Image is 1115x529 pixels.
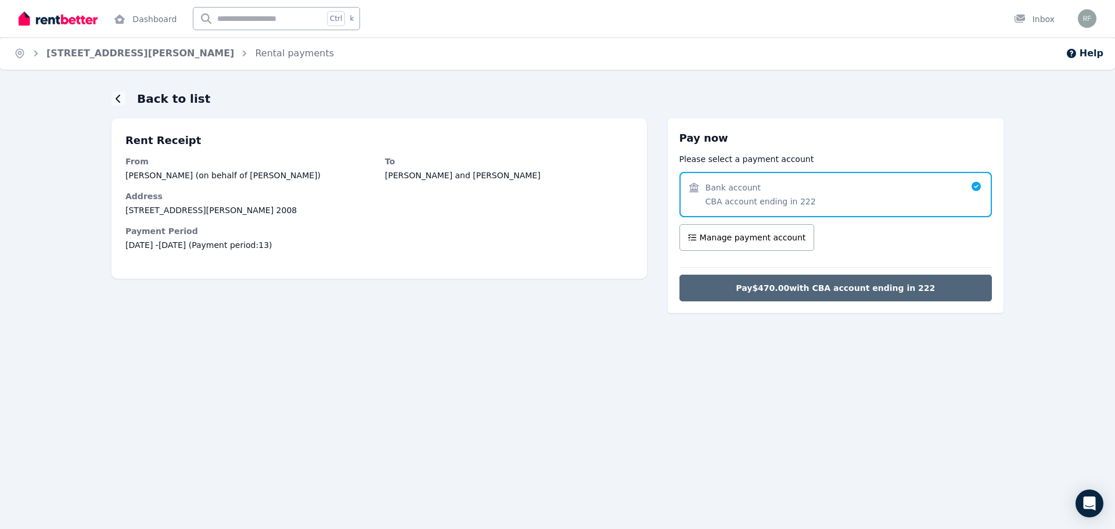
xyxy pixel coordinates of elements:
span: Manage payment account [700,232,806,243]
dt: To [385,156,633,167]
dt: Address [125,190,633,202]
span: Ctrl [327,11,345,26]
p: Please select a payment account [679,153,992,165]
a: Rental payments [255,48,334,59]
div: Open Intercom Messenger [1076,490,1103,517]
span: Pay $470.00 with CBA account ending in 222 [736,282,935,294]
span: [DATE] - [DATE] (Payment period: 13 ) [125,239,633,251]
a: [STREET_ADDRESS][PERSON_NAME] [46,48,234,59]
dd: [STREET_ADDRESS][PERSON_NAME] 2008 [125,204,633,216]
dd: [PERSON_NAME] (on behalf of [PERSON_NAME]) [125,170,373,181]
p: Rent Receipt [125,132,633,149]
button: Help [1066,46,1103,60]
dt: From [125,156,373,167]
span: Bank account [706,182,761,193]
h1: Back to list [137,91,210,107]
div: Inbox [1014,13,1055,25]
span: k [350,14,354,23]
span: CBA account ending in 222 [706,196,816,207]
dt: Payment Period [125,225,633,237]
button: Pay$470.00with CBA account ending in 222 [679,275,992,301]
img: RentBetter [19,10,98,27]
button: Manage payment account [679,224,815,251]
h3: Pay now [679,130,992,146]
img: Fernando Alonso Rojas [1078,9,1096,28]
dd: [PERSON_NAME] and [PERSON_NAME] [385,170,633,181]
